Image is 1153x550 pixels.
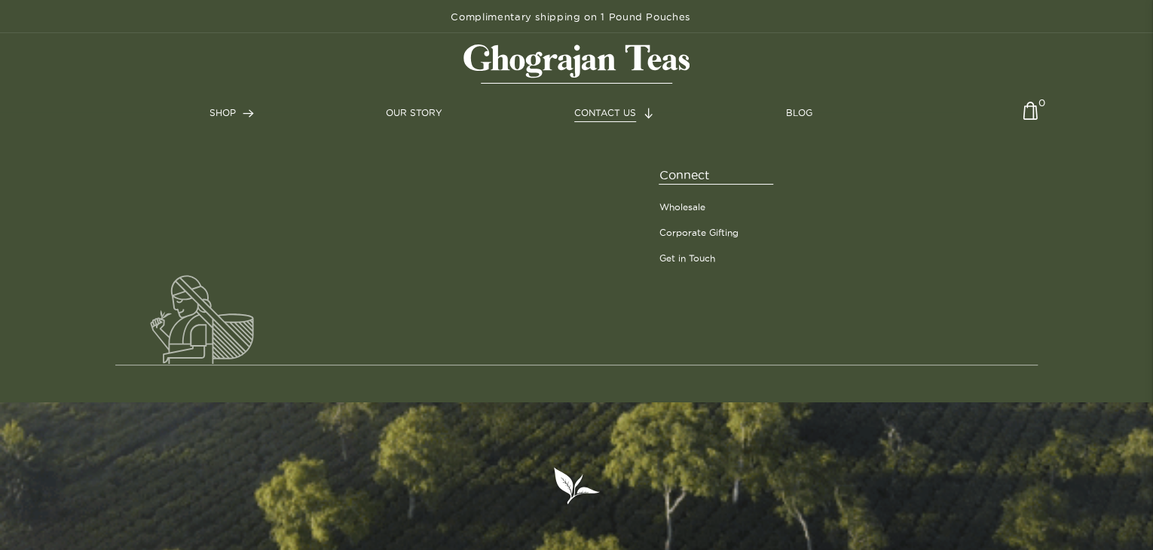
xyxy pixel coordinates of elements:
[243,109,254,118] img: forward-arrow.svg
[463,44,690,84] img: logo-matt.svg
[1038,96,1045,102] span: 0
[659,226,738,240] a: Corporate Gifting
[786,106,812,120] a: BLOG
[574,106,654,120] a: CONTACT US
[552,466,601,505] img: logo-leaf.svg
[574,108,636,118] span: CONTACT US
[659,252,714,265] a: Get in Touch
[1023,102,1038,131] a: 0
[659,166,773,185] span: Connect
[659,200,705,214] a: Wholesale
[644,108,652,119] img: forward-arrow.svg
[1023,102,1038,131] img: cart-icon-matt.svg
[386,106,442,120] a: OUR STORY
[209,106,254,120] a: SHOP
[209,108,236,118] span: SHOP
